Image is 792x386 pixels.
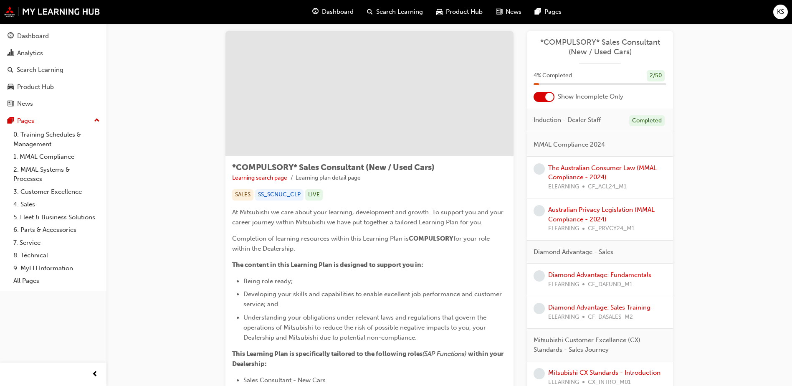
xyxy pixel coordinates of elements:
[534,115,601,125] span: Induction - Dealer Staff
[243,277,293,285] span: Being role ready;
[255,189,304,201] div: SS_SCNUC_CLP
[534,335,660,354] span: Mitsubishi Customer Excellence (CX) Standards - Sales Journey
[3,96,103,112] a: News
[3,113,103,129] button: Pages
[534,140,605,150] span: MMAL Compliance 2024
[243,290,504,308] span: Developing your skills and capabilities to enable excellent job performance and customer service;...
[534,368,545,379] span: learningRecordVerb_NONE-icon
[548,369,660,376] a: Mitsubishi CX Standards - Introduction
[296,173,361,183] li: Learning plan detail page
[243,376,326,384] span: Sales Consultant - New Cars
[489,3,528,20] a: news-iconNews
[629,115,665,127] div: Completed
[232,163,435,172] span: *COMPULSORY* Sales Consultant (New / Used Cars)
[528,3,568,20] a: pages-iconPages
[548,304,650,311] a: Diamond Advantage: Sales Training
[10,163,103,185] a: 2. MMAL Systems & Processes
[17,116,34,126] div: Pages
[548,164,657,181] a: The Australian Consumer Law (MMAL Compliance - 2024)
[92,369,98,380] span: prev-icon
[8,84,14,91] span: car-icon
[232,350,423,358] span: This Learning Plan is specifically tailored to the following roles
[10,128,103,150] a: 0. Training Schedules & Management
[10,185,103,198] a: 3. Customer Excellence
[322,7,354,17] span: Dashboard
[232,235,409,242] span: Completion of learning resources within this Learning Plan is
[3,27,103,113] button: DashboardAnalyticsSearch LearningProduct HubNews
[548,182,579,192] span: ELEARNING
[534,38,666,56] a: *COMPULSORY* Sales Consultant (New / Used Cars)
[3,46,103,61] a: Analytics
[8,66,13,74] span: search-icon
[3,79,103,95] a: Product Hub
[446,7,483,17] span: Product Hub
[588,224,635,234] span: CF_PRVCY24_M1
[588,312,633,322] span: CF_DASALES_M2
[243,314,488,341] span: Understanding your obligations under relevant laws and regulations that govern the operations of ...
[588,280,633,289] span: CF_DAFUND_M1
[8,100,14,108] span: news-icon
[10,211,103,224] a: 5. Fleet & Business Solutions
[548,224,579,234] span: ELEARNING
[10,150,103,163] a: 1. MMAL Compliance
[534,270,545,282] span: learningRecordVerb_NONE-icon
[548,280,579,289] span: ELEARNING
[534,163,545,175] span: learningRecordVerb_NONE-icon
[436,7,443,17] span: car-icon
[367,7,373,17] span: search-icon
[534,205,545,216] span: learningRecordVerb_NONE-icon
[17,65,63,75] div: Search Learning
[10,262,103,275] a: 9. MyLH Information
[588,182,627,192] span: CF_ACL24_M1
[232,350,505,368] span: within your Dealership:
[423,350,466,358] span: (SAP Functions)
[17,48,43,58] div: Analytics
[232,208,505,226] span: At Mitsubishi we care about your learning, development and growth. To support you and your career...
[4,6,100,17] img: mmal
[548,206,655,223] a: Australian Privacy Legislation (MMAL Compliance - 2024)
[8,117,14,125] span: pages-icon
[8,50,14,57] span: chart-icon
[534,71,572,81] span: 4 % Completed
[232,235,491,252] span: for your role within the Dealership.
[10,274,103,287] a: All Pages
[558,92,623,102] span: Show Incomplete Only
[10,236,103,249] a: 7. Service
[17,82,54,92] div: Product Hub
[232,261,423,269] span: The content in this Learning Plan is designed to support you in:
[773,5,788,19] button: KS
[8,33,14,40] span: guage-icon
[548,271,651,279] a: Diamond Advantage: Fundamentals
[94,115,100,126] span: up-icon
[17,99,33,109] div: News
[544,7,562,17] span: Pages
[10,198,103,211] a: 4. Sales
[376,7,423,17] span: Search Learning
[534,247,613,257] span: Diamond Advantage - Sales
[496,7,502,17] span: news-icon
[777,7,784,17] span: KS
[232,189,253,201] div: SALES
[548,312,579,322] span: ELEARNING
[430,3,489,20] a: car-iconProduct Hub
[3,62,103,78] a: Search Learning
[306,3,360,20] a: guage-iconDashboard
[506,7,521,17] span: News
[312,7,319,17] span: guage-icon
[17,31,49,41] div: Dashboard
[534,303,545,314] span: learningRecordVerb_NONE-icon
[409,235,453,242] span: COMPULSORY
[305,189,323,201] div: LIVE
[3,28,103,44] a: Dashboard
[360,3,430,20] a: search-iconSearch Learning
[10,249,103,262] a: 8. Technical
[647,70,665,81] div: 2 / 50
[10,223,103,236] a: 6. Parts & Accessories
[535,7,541,17] span: pages-icon
[232,174,287,181] a: Learning search page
